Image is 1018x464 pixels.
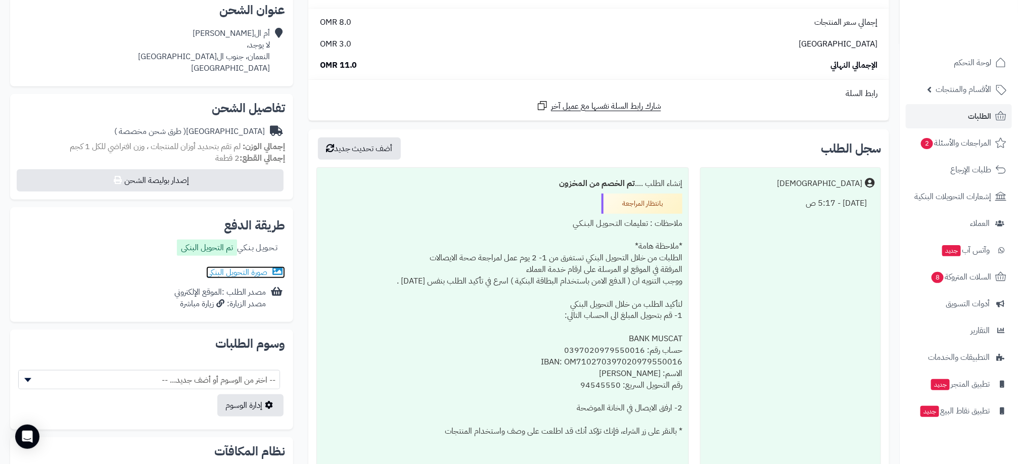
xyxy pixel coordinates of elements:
div: تـحـويـل بـنـكـي [177,240,277,258]
a: التقارير [906,318,1012,343]
button: إصدار بوليصة الشحن [17,169,284,192]
span: 8 [932,272,944,283]
span: الأقسام والمنتجات [936,82,991,97]
div: [DEMOGRAPHIC_DATA] [777,178,862,190]
a: إدارة الوسوم [217,394,284,416]
h2: تفاصيل الشحن [18,102,285,114]
a: العملاء [906,211,1012,236]
small: 2 قطعة [215,152,285,164]
a: الطلبات [906,104,1012,128]
span: إشعارات التحويلات البنكية [914,190,991,204]
span: العملاء [970,216,990,230]
div: رابط السلة [312,88,885,100]
div: بانتظار المراجعة [601,194,682,214]
span: 3.0 OMR [320,38,351,50]
span: جديد [931,379,950,390]
span: 11.0 OMR [320,60,357,71]
a: شارك رابط السلة نفسها مع عميل آخر [536,100,661,112]
span: -- اختر من الوسوم أو أضف جديد... -- [19,370,280,390]
img: logo-2.png [949,27,1008,48]
strong: إجمالي القطع: [240,152,285,164]
span: التطبيقات والخدمات [928,350,990,364]
span: شارك رابط السلة نفسها مع عميل آخر [551,101,661,112]
div: مصدر الزيارة: زيارة مباشرة [174,298,266,310]
label: تم التحويل البنكى [177,240,237,256]
span: لوحة التحكم [954,56,991,70]
a: أدوات التسويق [906,292,1012,316]
span: لم تقم بتحديد أوزان للمنتجات ، وزن افتراضي للكل 1 كجم [70,141,241,153]
span: التقارير [970,323,990,338]
h3: سجل الطلب [821,143,881,155]
span: أدوات التسويق [946,297,990,311]
span: تطبيق المتجر [930,377,990,391]
a: صورة التحويل البنكى [206,266,285,279]
div: مصدر الطلب :الموقع الإلكتروني [174,287,266,310]
div: Open Intercom Messenger [15,425,39,449]
h2: نظام المكافآت [18,445,285,457]
a: التطبيقات والخدمات [906,345,1012,369]
span: طلبات الإرجاع [950,163,991,177]
span: المراجعات والأسئلة [920,136,991,150]
strong: إجمالي الوزن: [243,141,285,153]
span: إجمالي سعر المنتجات [814,17,877,28]
span: السلات المتروكة [931,270,991,284]
a: تطبيق المتجرجديد [906,372,1012,396]
div: إنشاء الطلب .... [323,174,682,194]
span: 8.0 OMR [320,17,351,28]
span: -- اختر من الوسوم أو أضف جديد... -- [18,370,280,389]
span: جديد [942,245,961,256]
span: الإجمالي النهائي [830,60,877,71]
h2: عنوان الشحن [18,4,285,16]
h2: وسوم الطلبات [18,338,285,350]
span: [GEOGRAPHIC_DATA] [799,38,877,50]
span: تطبيق نقاط البيع [919,404,990,418]
button: أضف تحديث جديد [318,137,401,160]
a: إشعارات التحويلات البنكية [906,184,1012,209]
a: تطبيق نقاط البيعجديد [906,399,1012,423]
span: وآتس آب [941,243,990,257]
a: وآتس آبجديد [906,238,1012,262]
div: [GEOGRAPHIC_DATA] [114,126,265,137]
span: الطلبات [968,109,991,123]
span: ( طرق شحن مخصصة ) [114,125,186,137]
b: تم الخصم من المخزون [559,177,635,190]
a: طلبات الإرجاع [906,158,1012,182]
a: لوحة التحكم [906,51,1012,75]
div: [DATE] - 5:17 ص [707,194,874,213]
div: أم ال[PERSON_NAME] لا يوجد، النعمان، جنوب ال[GEOGRAPHIC_DATA] [GEOGRAPHIC_DATA] [138,28,270,74]
h2: طريقة الدفع [224,219,285,231]
a: السلات المتروكة8 [906,265,1012,289]
span: 2 [921,138,933,149]
span: جديد [920,406,939,417]
a: المراجعات والأسئلة2 [906,131,1012,155]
